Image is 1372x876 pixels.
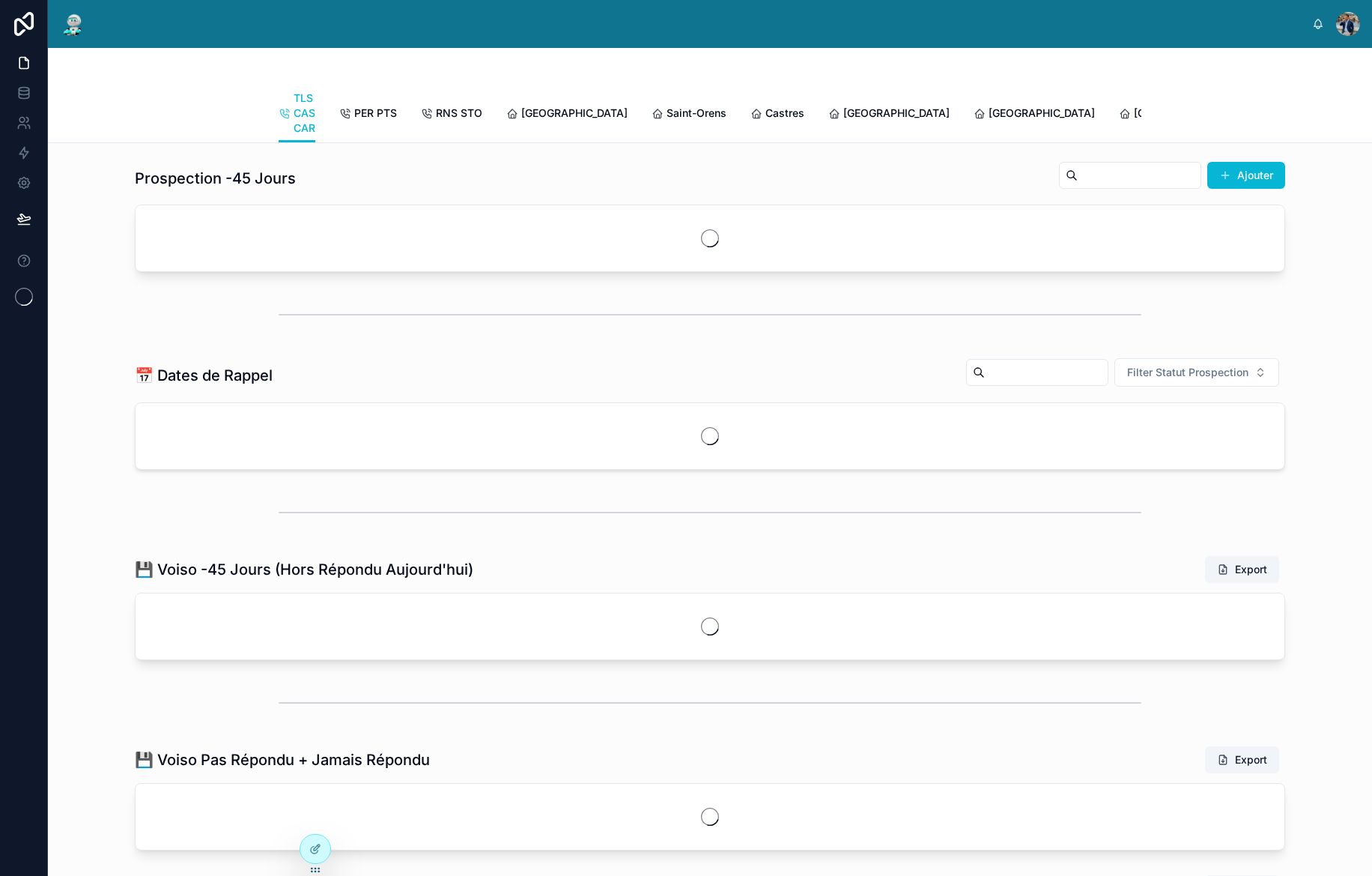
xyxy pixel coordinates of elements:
a: Saint-Orens [652,100,726,130]
span: [GEOGRAPHIC_DATA] [989,106,1095,121]
span: [GEOGRAPHIC_DATA] [1134,106,1240,121]
button: Export [1205,746,1279,773]
a: Castres [750,100,804,130]
span: Castres [765,106,804,121]
span: RNS STO [436,106,482,121]
a: RNS STO [421,100,482,130]
h1: Prospection -45 Jours [135,168,296,189]
span: TLS CAS CAR [294,91,315,136]
a: [GEOGRAPHIC_DATA] [974,100,1095,130]
a: [GEOGRAPHIC_DATA] [506,100,628,130]
button: Export [1205,556,1279,583]
div: scrollable content [99,21,1312,27]
h1: 💾 Voiso Pas Répondu + Jamais Répondu [135,749,430,770]
a: [GEOGRAPHIC_DATA] [828,100,950,130]
h1: 📅 Dates de Rappel [135,365,273,386]
span: [GEOGRAPHIC_DATA] [843,106,950,121]
img: App logo [60,12,87,36]
a: [GEOGRAPHIC_DATA] [1119,100,1240,130]
span: [GEOGRAPHIC_DATA] [521,106,628,121]
button: Select Button [1114,358,1279,387]
a: PER PTS [339,100,397,130]
span: Filter Statut Prospection [1127,365,1248,380]
h1: 💾 Voiso -45 Jours (Hors Répondu Aujourd'hui) [135,559,473,580]
a: TLS CAS CAR [279,85,315,143]
span: Saint-Orens [667,106,726,121]
button: Ajouter [1207,162,1285,189]
span: PER PTS [354,106,397,121]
